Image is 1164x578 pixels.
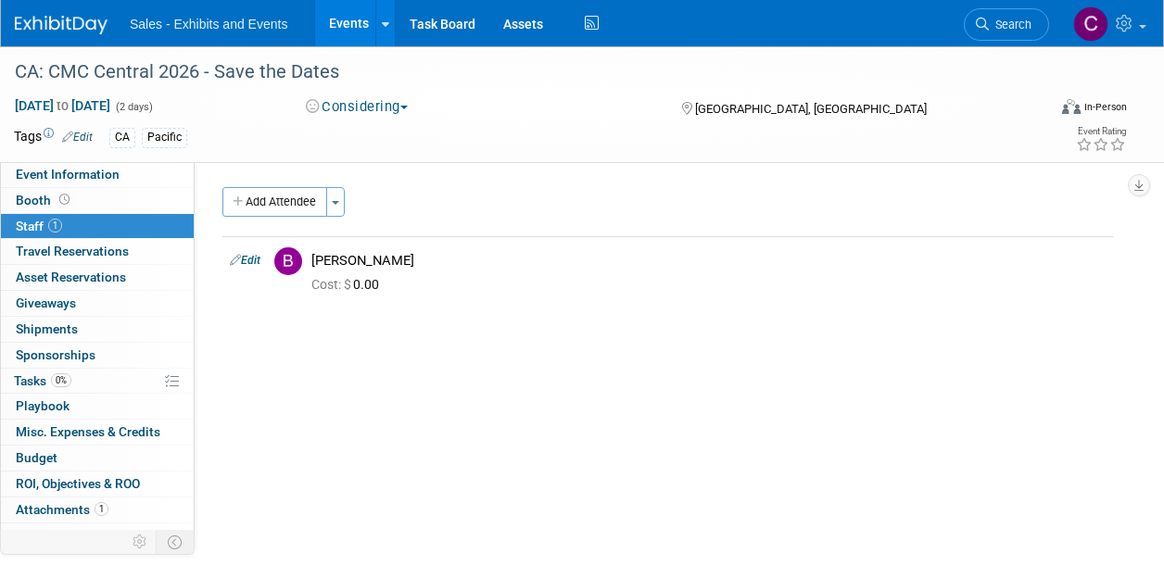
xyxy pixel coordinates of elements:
a: Asset Reservations [1,265,194,290]
span: [GEOGRAPHIC_DATA], [GEOGRAPHIC_DATA] [695,102,927,116]
button: Add Attendee [222,187,327,217]
a: Edit [230,254,260,267]
span: 0.00 [311,277,386,292]
span: Sponsorships [16,347,95,362]
span: Booth not reserved yet [56,193,73,207]
img: B.jpg [274,247,302,275]
span: Attachments [16,502,108,517]
div: CA: CMC Central 2026 - Save the Dates [8,56,1031,89]
div: Event Format [965,96,1127,124]
div: Pacific [142,128,187,147]
img: Format-Inperson.png [1062,99,1081,114]
td: Toggle Event Tabs [157,530,195,554]
a: Search [964,8,1049,41]
a: Tasks0% [1,369,194,394]
div: Event Rating [1076,127,1126,136]
a: Attachments1 [1,497,194,522]
span: [DATE] [DATE] [14,97,111,114]
div: [PERSON_NAME] [311,252,1106,270]
span: Budget [16,450,57,465]
a: Event Information [1,162,194,187]
a: Shipments [1,317,194,342]
span: ROI, Objectives & ROO [16,476,140,491]
span: (2 days) [114,101,153,113]
span: Giveaways [16,295,76,310]
span: 0% [51,373,71,387]
span: 1 [48,219,62,232]
a: Playbook [1,394,194,419]
td: Personalize Event Tab Strip [124,530,157,554]
button: Considering [299,97,415,117]
span: Cost: $ [311,277,353,292]
span: to [54,98,71,113]
a: more [1,523,194,548]
span: Travel Reservations [16,244,129,258]
span: Misc. Expenses & Credits [16,424,160,439]
span: Booth [16,193,73,207]
span: Asset Reservations [16,270,126,284]
div: In-Person [1083,100,1127,114]
a: Edit [62,131,93,144]
img: ExhibitDay [15,16,108,34]
span: Tasks [14,373,71,388]
a: Booth [1,188,194,213]
span: Event Information [16,167,120,182]
span: Playbook [16,398,70,413]
a: Budget [1,446,194,471]
a: Staff1 [1,214,194,239]
span: Sales - Exhibits and Events [130,17,287,31]
td: Tags [14,127,93,148]
a: Misc. Expenses & Credits [1,420,194,445]
span: Search [989,18,1031,31]
span: more [12,528,42,543]
span: Shipments [16,321,78,336]
img: Christine Lurz [1073,6,1108,42]
a: Giveaways [1,291,194,316]
a: ROI, Objectives & ROO [1,471,194,496]
div: CA [109,128,135,147]
a: Sponsorships [1,343,194,368]
span: 1 [95,502,108,516]
a: Travel Reservations [1,239,194,264]
span: Staff [16,219,62,233]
